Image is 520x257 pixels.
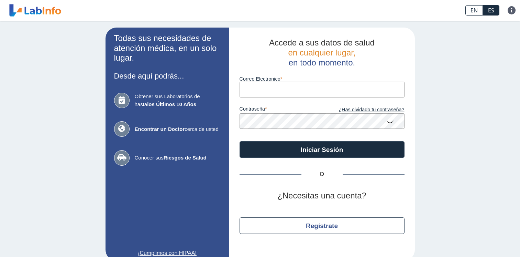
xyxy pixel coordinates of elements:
b: Encontrar un Doctor [135,126,185,132]
span: Obtener sus Laboratorios de hasta [135,93,221,108]
a: EN [465,5,483,16]
span: Conocer sus [135,154,221,162]
span: O [301,170,343,178]
span: cerca de usted [135,125,221,133]
span: Accede a sus datos de salud [269,38,375,47]
label: Correo Electronico [240,76,405,82]
h3: Desde aquí podrás... [114,72,221,80]
button: Iniciar Sesión [240,141,405,158]
b: los Últimos 10 Años [147,101,196,107]
b: Riesgos de Salud [164,155,207,161]
button: Regístrate [240,217,405,234]
a: ¿Has olvidado tu contraseña? [322,106,405,114]
a: ES [483,5,499,16]
h2: ¿Necesitas una cuenta? [240,191,405,201]
span: en todo momento. [289,58,355,67]
h2: Todas sus necesidades de atención médica, en un solo lugar. [114,33,221,63]
label: contraseña [240,106,322,114]
span: en cualquier lugar, [288,48,355,57]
